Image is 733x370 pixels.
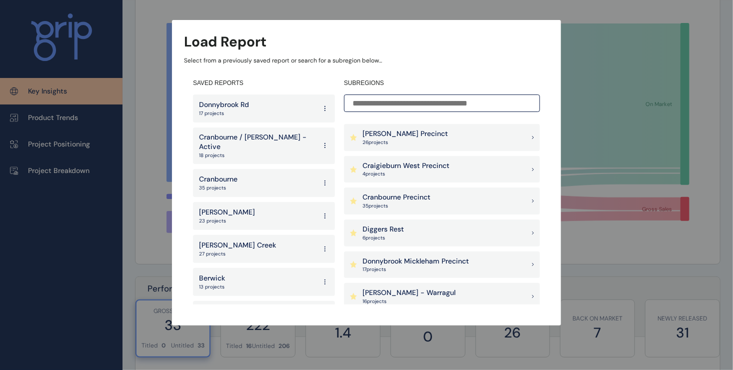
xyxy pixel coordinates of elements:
p: 35 project s [362,202,430,209]
p: Craigieburn West Precinct [362,161,449,171]
p: [PERSON_NAME] Precinct [362,129,448,139]
p: 13 projects [199,283,225,290]
p: Select from a previously saved report or search for a subregion below... [184,56,549,65]
p: 23 projects [199,217,255,224]
p: 35 projects [199,184,237,191]
h4: SAVED REPORTS [193,79,335,87]
h4: SUBREGIONS [344,79,540,87]
p: 27 projects [199,250,276,257]
p: Cranbourne / [PERSON_NAME] - Active [199,132,316,152]
p: 26 project s [362,139,448,146]
p: Donnybrook Rd [199,100,249,110]
p: [PERSON_NAME] - Warragul [362,288,455,298]
p: Cranbourne Precinct [362,192,430,202]
p: Cranbourne [199,174,237,184]
p: 4 project s [362,170,449,177]
p: 17 projects [199,110,249,117]
p: 17 project s [362,266,469,273]
p: 16 project s [362,298,455,305]
p: Berwick [199,273,225,283]
p: 18 projects [199,152,316,159]
h3: Load Report [184,32,266,51]
p: Donnybrook Mickleham Precinct [362,256,469,266]
p: [PERSON_NAME] [199,207,255,217]
p: 6 project s [362,234,404,241]
p: Diggers Rest [362,224,404,234]
p: [PERSON_NAME] Creek [199,240,276,250]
